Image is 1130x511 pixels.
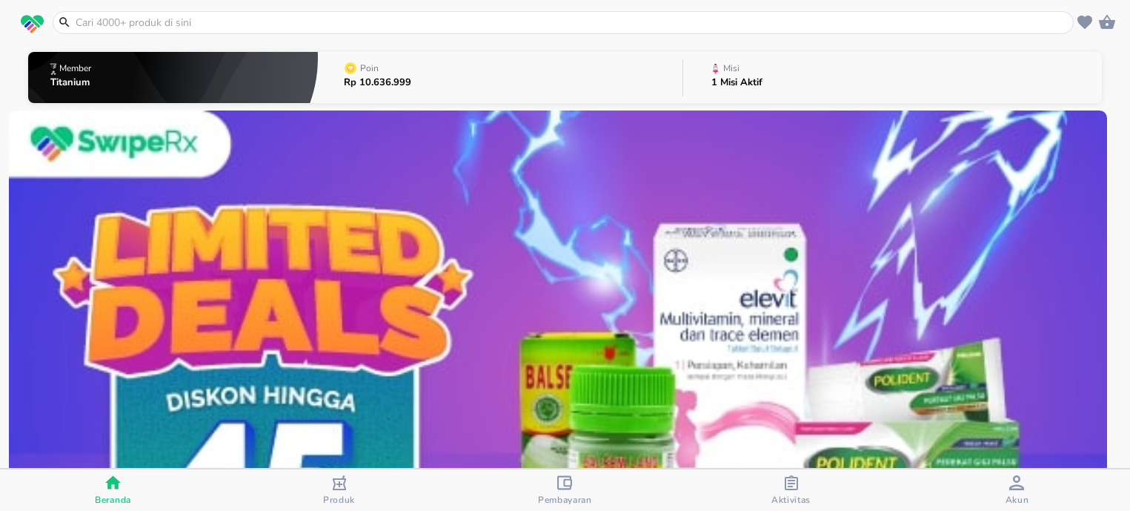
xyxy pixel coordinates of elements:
[904,469,1130,511] button: Akun
[59,64,91,73] p: Member
[452,469,678,511] button: Pembayaran
[723,64,740,73] p: Misi
[226,469,452,511] button: Produk
[711,78,762,88] p: 1 Misi Aktif
[678,469,904,511] button: Aktivitas
[1006,494,1029,506] span: Akun
[771,494,811,506] span: Aktivitas
[50,78,94,88] p: Titanium
[683,48,1102,107] button: Misi1 Misi Aktif
[360,64,379,73] p: Poin
[344,78,411,88] p: Rp 10.636.999
[538,494,592,506] span: Pembayaran
[95,494,131,506] span: Beranda
[28,48,318,107] button: MemberTitanium
[21,15,44,34] img: logo_swiperx_s.bd005f3b.svg
[74,15,1070,30] input: Cari 4000+ produk di sini
[323,494,355,506] span: Produk
[318,48,682,107] button: PoinRp 10.636.999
